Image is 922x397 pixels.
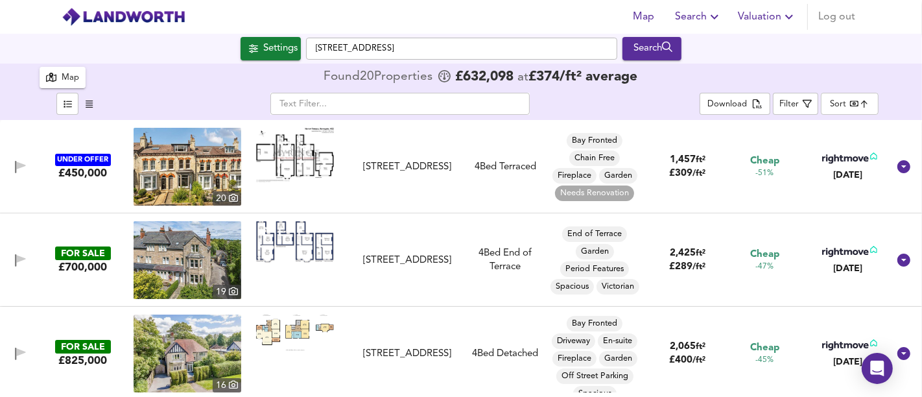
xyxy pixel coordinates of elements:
[750,248,779,261] span: Cheap
[567,318,622,330] span: Bay Fronted
[813,4,860,30] button: Log out
[821,93,879,115] div: Sort
[675,8,722,26] span: Search
[256,221,334,262] img: Floorplan
[134,221,241,299] img: property thumbnail
[896,252,912,268] svg: Show Details
[669,355,705,365] span: £ 400
[670,248,696,258] span: 2,425
[669,262,705,272] span: £ 289
[597,281,639,293] span: Victorian
[55,154,111,166] div: UNDER OFFER
[552,170,597,182] span: Fireplace
[555,187,634,199] span: Needs Renovation
[550,281,594,293] span: Spacious
[62,71,79,86] div: Map
[256,128,334,182] img: Floorplan
[560,263,629,275] span: Period Features
[755,261,774,272] span: -47%
[670,155,696,165] span: 1,457
[552,333,595,349] div: Driveway
[692,169,705,178] span: / ft²
[324,71,436,84] div: Found 20 Propert ies
[466,247,546,274] div: 4 Bed End of Terrace
[134,315,241,392] a: property thumbnail 16
[62,7,185,27] img: logo
[738,8,797,26] span: Valuation
[830,98,846,110] div: Sort
[213,285,241,299] div: 19
[692,263,705,271] span: / ft²
[599,168,637,184] div: Garden
[567,316,622,331] div: Bay Fronted
[598,333,637,349] div: En-suite
[696,249,705,258] span: ft²
[349,160,466,174] div: Harlow Terrace, Harrogate, HG2 0PN
[556,368,633,384] div: Off Street Parking
[241,37,301,60] button: Settings
[552,168,597,184] div: Fireplace
[779,97,799,112] div: Filter
[700,93,770,115] div: split button
[622,37,681,60] button: Search
[58,354,107,368] div: £825,000
[755,168,774,179] span: -51%
[306,38,617,60] input: Enter a location...
[134,315,241,392] img: property thumbnail
[670,4,727,30] button: Search
[708,97,748,112] div: Download
[354,347,460,361] div: [STREET_ADDRESS]
[55,247,111,260] div: FOR SALE
[622,37,681,60] div: Run Your Search
[58,260,107,274] div: £700,000
[134,128,241,206] a: property thumbnail 20
[55,340,111,354] div: FOR SALE
[773,93,818,115] button: Filter
[576,246,614,258] span: Garden
[567,135,622,147] span: Bay Fronted
[896,346,912,361] svg: Show Details
[354,160,460,174] div: [STREET_ADDRESS]
[862,353,893,384] div: Open Intercom Messenger
[818,8,855,26] span: Log out
[669,169,705,178] span: £ 309
[670,342,696,352] span: 2,065
[560,261,629,277] div: Period Features
[599,351,637,367] div: Garden
[700,93,770,115] button: Download
[623,4,665,30] button: Map
[473,347,539,361] div: 4 Bed Detached
[349,347,466,361] div: Pannal Ash Road, Harrogate, HG2 9AA
[599,170,637,182] span: Garden
[755,355,774,366] span: -45%
[567,133,622,149] div: Bay Fronted
[256,315,334,351] img: Floorplan
[529,70,638,84] span: £ 374 / ft² average
[134,221,241,299] a: property thumbnail 19
[750,154,779,168] span: Cheap
[820,355,877,368] div: [DATE]
[599,353,637,365] span: Garden
[354,254,460,267] div: [STREET_ADDRESS]
[556,370,633,382] span: Off Street Parking
[552,353,597,365] span: Fireplace
[40,67,86,88] button: Map
[733,4,802,30] button: Valuation
[562,226,627,242] div: End of Terrace
[750,341,779,355] span: Cheap
[475,160,536,174] div: 4 Bed Terraced
[576,244,614,259] div: Garden
[820,169,877,182] div: [DATE]
[270,93,530,115] input: Text Filter...
[213,191,241,206] div: 20
[598,335,637,347] span: En-suite
[820,262,877,275] div: [DATE]
[628,8,659,26] span: Map
[263,40,298,57] div: Settings
[569,152,620,164] span: Chain Free
[896,159,912,174] svg: Show Details
[692,356,705,365] span: / ft²
[456,71,514,84] span: £ 632,098
[552,351,597,367] div: Fireplace
[562,228,627,240] span: End of Terrace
